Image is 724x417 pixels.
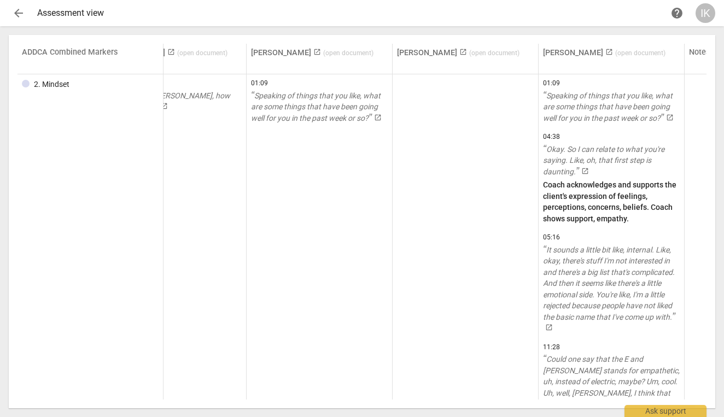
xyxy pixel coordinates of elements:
[313,48,321,56] span: launch
[17,44,164,74] th: ADDCA Combined Markers
[105,48,227,57] a: [PERSON_NAME] (open document)
[543,343,680,352] span: 11:28
[105,91,230,111] span: All right. Hey, [PERSON_NAME], how are you doing?
[543,48,665,57] a: [PERSON_NAME] (open document)
[667,3,687,23] a: Help
[543,144,680,178] a: Okay. So I can relate to what you're saying. Like, oh, that first step is daunting.
[581,167,589,175] span: launch
[605,48,613,56] span: launch
[37,8,667,18] div: Assessment view
[34,79,69,90] div: 2. Mindset
[323,49,373,57] span: ( open document )
[543,91,673,122] span: Speaking of things that you like, what are some things that have been going well for you in the p...
[543,245,675,321] span: It sounds a little bit like, internal. Like, okay, there's stuff I'm not interested in and there'...
[251,90,388,124] a: Speaking of things that you like, what are some things that have been going well for you in the p...
[543,132,680,142] span: 04:38
[543,179,680,224] p: Coach acknowledges and supports the client's expression of feelings, perceptions, concerns, belie...
[397,48,519,57] a: [PERSON_NAME] (open document)
[105,90,242,113] a: All right. Hey, [PERSON_NAME], how are you doing?
[543,79,680,88] span: 01:09
[12,7,25,20] span: arrow_back
[251,91,381,122] span: Speaking of things that you like, what are some things that have been going well for you in the p...
[543,145,664,176] span: Okay. So I can relate to what you're saying. Like, oh, that first step is daunting.
[624,405,707,417] div: Ask support
[670,7,684,20] span: help
[696,3,715,23] button: IK
[167,48,175,56] span: launch
[545,324,553,331] span: launch
[177,49,227,57] span: ( open document )
[459,48,467,56] span: launch
[374,114,382,121] span: launch
[251,79,388,88] span: 01:09
[469,49,519,57] span: ( open document )
[160,102,168,110] span: launch
[543,90,680,124] a: Speaking of things that you like, what are some things that have been going well for you in the p...
[615,49,665,57] span: ( open document )
[105,79,242,88] span: 00:02
[543,233,680,242] span: 05:16
[543,244,680,334] a: It sounds a little bit like, internal. Like, okay, there's stuff I'm not interested in and there'...
[666,114,674,121] span: launch
[251,48,373,57] a: [PERSON_NAME] (open document)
